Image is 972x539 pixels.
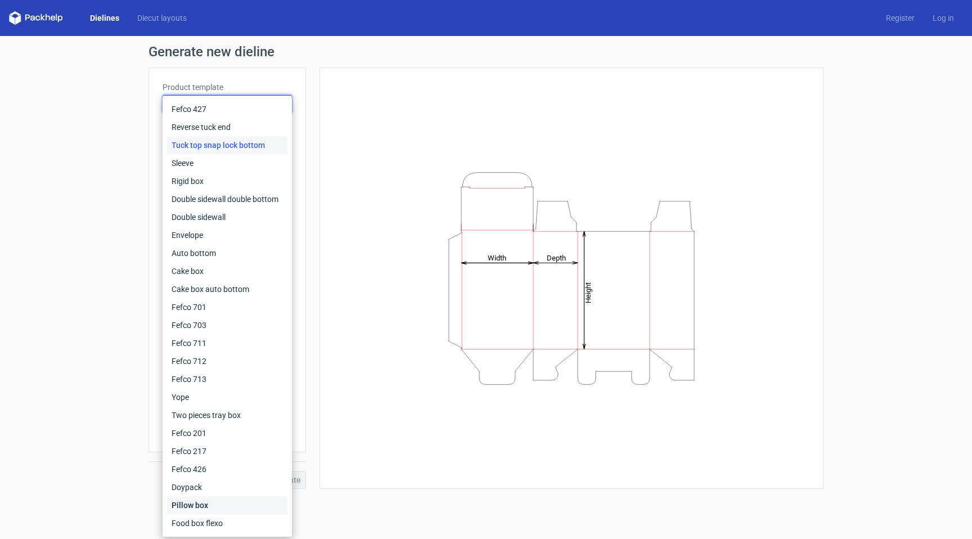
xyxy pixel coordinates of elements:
tspan: Height [584,282,592,303]
div: Tuck top snap lock bottom [167,136,287,154]
div: Fefco 712 [167,352,287,370]
div: Fefco 701 [167,298,287,316]
div: Fefco 426 [167,460,287,478]
div: Fefco 201 [167,424,287,442]
tspan: Width [488,253,506,262]
label: Product template [163,82,292,93]
tspan: Depth [547,253,566,262]
a: Dielines [81,12,128,24]
div: Double sidewall double bottom [167,190,287,208]
a: Register [877,12,924,24]
div: Rigid box [167,172,287,190]
div: Pillow box [167,496,287,514]
div: Food box flexo [167,514,287,532]
div: Cake box [167,262,287,280]
div: Sleeve [167,154,287,172]
div: Envelope [167,226,287,244]
div: Fefco 217 [167,442,287,460]
div: Fefco 711 [167,334,287,352]
div: Yope [167,388,287,406]
div: Reverse tuck end [167,118,287,136]
div: Fefco 427 [167,100,287,118]
div: Fefco 703 [167,316,287,334]
a: Log in [924,12,963,24]
h1: Generate new dieline [148,45,823,59]
div: Double sidewall [167,208,287,226]
div: Cake box auto bottom [167,280,287,298]
div: Fefco 713 [167,370,287,388]
a: Diecut layouts [128,12,196,24]
div: Auto bottom [167,244,287,262]
div: Doypack [167,478,287,496]
div: Two pieces tray box [167,406,287,424]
